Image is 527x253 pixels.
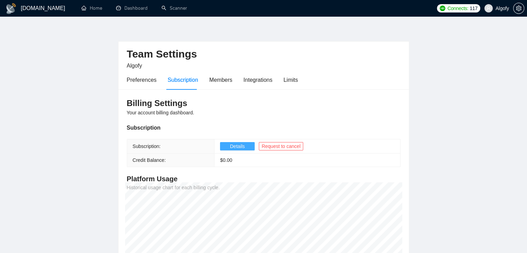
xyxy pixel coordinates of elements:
[81,5,102,11] a: homeHome
[244,76,273,84] div: Integrations
[127,47,401,61] h2: Team Settings
[127,76,157,84] div: Preferences
[220,157,232,163] span: $ 0.00
[259,142,303,150] button: Request to cancel
[513,6,524,11] a: setting
[209,76,232,84] div: Members
[262,142,300,150] span: Request to cancel
[220,142,255,150] button: Details
[116,5,148,11] a: dashboardDashboard
[6,3,17,14] img: logo
[440,6,445,11] img: upwork-logo.png
[470,5,477,12] span: 117
[127,98,401,109] h3: Billing Settings
[127,174,401,184] h4: Platform Usage
[513,3,524,14] button: setting
[230,142,245,150] span: Details
[447,5,468,12] span: Connects:
[161,5,187,11] a: searchScanner
[168,76,198,84] div: Subscription
[127,63,142,69] span: Algofy
[283,76,298,84] div: Limits
[127,110,194,115] span: Your account billing dashboard.
[127,123,401,132] div: Subscription
[133,157,166,163] span: Credit Balance:
[133,143,161,149] span: Subscription:
[486,6,491,11] span: user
